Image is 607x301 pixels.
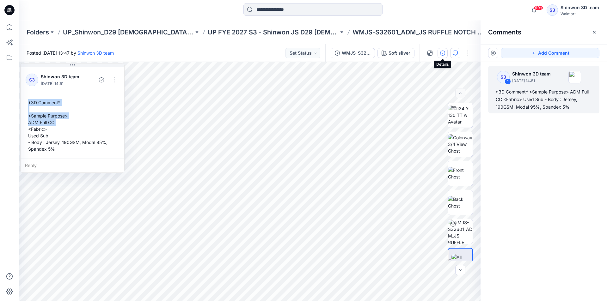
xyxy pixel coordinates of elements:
div: *3D Comment* <Sample Purpose> ADM Full CC <Fabric> Used Sub - Body : Jersey, 190GSM, Modal 95%, S... [26,97,119,155]
img: WMJS-S32601_ADM_JS RUFFLE NOTCH SETS_SS TOP SHORT SET Soft silver [448,219,473,244]
p: [DATE] 14:51 [512,78,551,84]
img: Front Ghost [448,167,473,180]
p: [DATE] 14:51 [41,81,83,87]
a: Shinwon 3D team [77,50,114,56]
div: Soft silver [389,50,410,57]
p: Shinwon 3D team [41,73,83,81]
img: 2024 Y 130 TT w Avatar [448,105,473,125]
img: Colorway 3/4 View Ghost [448,134,473,154]
div: 1 [505,78,511,85]
img: Back Ghost [448,196,473,209]
div: Reply [21,159,124,172]
p: WMJS-S32601_ADM_JS RUFFLE NOTCH SETS_SS TOP SHORT SET [353,28,483,37]
div: Shinwon 3D team [561,4,599,11]
div: Walmart [561,11,599,16]
button: WMJS-S32601_ADM_JS RUFFLE NOTCH SETS_SS TOP SHORT SET [331,48,375,58]
div: S3 [26,74,38,86]
img: All colorways [451,254,472,267]
a: UP_Shinwon_D29 [DEMOGRAPHIC_DATA] Sleep [63,28,194,37]
div: WMJS-S32601_ADM_JS RUFFLE NOTCH SETS_SS TOP SHORT SET [342,50,371,57]
a: UP FYE 2027 S3 - Shinwon JS D29 [DEMOGRAPHIC_DATA] Sleepwear [208,28,339,37]
a: Folders [27,28,49,37]
h2: Comments [488,28,521,36]
div: S3 [547,4,558,16]
button: Details [438,48,448,58]
span: Posted [DATE] 13:47 by [27,50,114,56]
div: *3D Comment* <Sample Purpose> ADM Full CC <Fabric> Used Sub - Body : Jersey, 190GSM, Modal 95%, S... [496,88,592,111]
div: S3 [497,71,510,83]
button: Add Comment [501,48,599,58]
span: 99+ [534,5,543,10]
p: Shinwon 3D team [512,70,551,78]
button: Soft silver [377,48,414,58]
